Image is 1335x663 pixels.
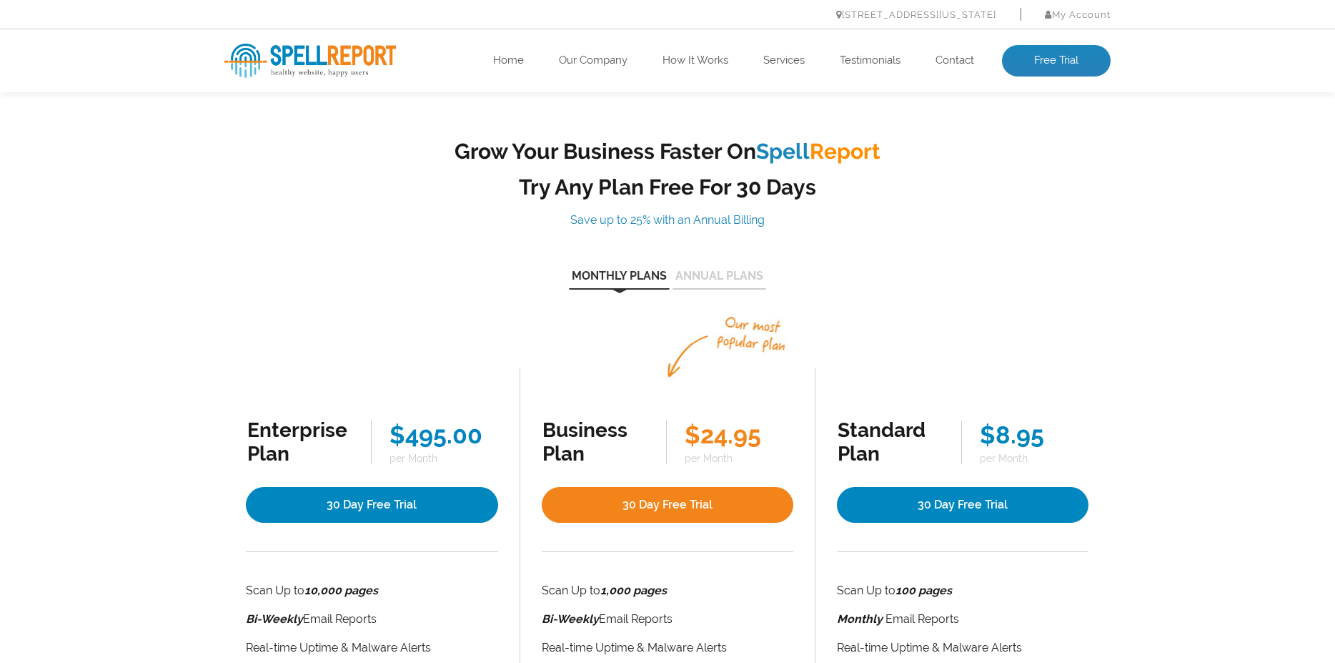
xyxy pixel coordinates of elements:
[837,581,1088,601] li: Scan Up to
[389,421,497,449] div: $495.00
[570,213,765,227] span: Save up to 25% with an Annual Billing
[542,612,599,626] i: Bi-Weekly
[246,609,498,629] li: Email Reports
[542,609,793,629] li: Email Reports
[756,139,810,164] span: Spell
[446,139,889,164] h2: Grow Your Business Faster On
[895,584,952,597] strong: 100 pages
[685,453,792,464] span: per Month
[673,270,766,290] button: Annual Plans
[685,421,792,449] div: $24.95
[837,638,1088,658] li: Real-time Uptime & Malware Alerts
[837,612,883,626] strong: Monthly
[542,487,793,523] a: 30 Day Free Trial
[542,581,793,601] li: Scan Up to
[389,453,497,464] span: per Month
[304,584,378,597] strong: 10,000 pages
[446,175,889,200] h2: Try Any Plan Free For 30 Days
[600,584,667,597] strong: 1,000 pages
[246,612,303,626] i: Bi-Weekly
[542,638,793,658] li: Real-time Uptime & Malware Alerts
[246,638,498,658] li: Real-time Uptime & Malware Alerts
[810,139,880,164] span: Report
[542,418,648,466] div: Business Plan
[246,487,498,523] a: 30 Day Free Trial
[837,487,1088,523] a: 30 Day Free Trial
[247,418,353,466] div: Enterprise Plan
[980,421,1087,449] div: $8.95
[838,418,943,466] div: Standard Plan
[837,609,1088,629] li: Email Reports
[980,453,1087,464] span: per Month
[569,270,670,290] button: Monthly Plans
[246,581,498,601] li: Scan Up to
